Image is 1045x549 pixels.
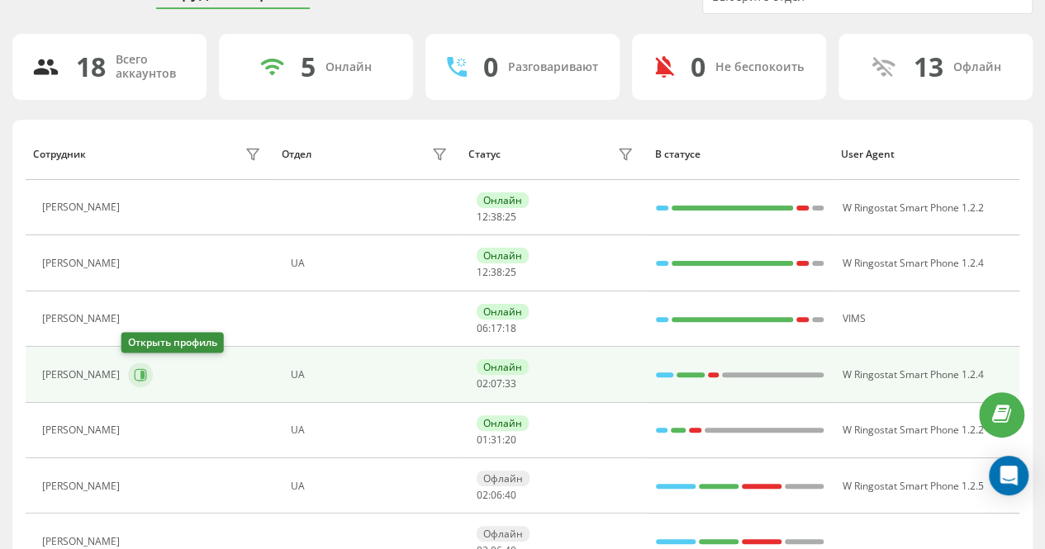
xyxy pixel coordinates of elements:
span: 25 [505,210,516,224]
span: 12 [477,265,488,279]
span: 06 [477,321,488,335]
span: 17 [491,321,502,335]
span: 33 [505,376,516,390]
div: User Agent [841,149,1012,160]
div: Сотрудник [33,149,86,160]
div: Онлайн [477,304,529,319]
div: 18 [76,51,106,83]
div: Онлайн [477,248,529,263]
div: Статус [468,149,501,160]
div: : : [477,323,516,334]
div: Всего аккаунтов [116,53,187,81]
div: : : [477,378,516,390]
div: Разговаривают [508,60,598,74]
div: UA [291,258,452,269]
div: Онлайн [325,60,372,74]
span: 01 [477,433,488,447]
div: [PERSON_NAME] [42,258,124,269]
span: 12 [477,210,488,224]
div: : : [477,267,516,278]
div: Отдел [282,149,311,160]
div: [PERSON_NAME] [42,369,124,381]
div: Не беспокоить [715,60,804,74]
div: : : [477,211,516,223]
div: Открыть профиль [121,333,224,353]
div: В статусе [654,149,825,160]
div: Офлайн [477,526,530,542]
div: Офлайн [953,60,1001,74]
span: 07 [491,376,502,390]
span: 02 [477,488,488,502]
div: [PERSON_NAME] [42,480,124,492]
span: W Ringostat Smart Phone 1.2.4 [842,367,983,381]
span: 38 [491,210,502,224]
span: W Ringostat Smart Phone 1.2.4 [842,256,983,270]
div: Онлайн [477,415,529,431]
div: Open Intercom Messenger [989,456,1028,495]
span: 25 [505,265,516,279]
span: W Ringostat Smart Phone 1.2.5 [842,479,983,493]
div: 0 [691,51,705,83]
span: 18 [505,321,516,335]
div: UA [291,369,452,381]
div: : : [477,434,516,446]
div: 13 [914,51,943,83]
div: UA [291,480,452,492]
div: [PERSON_NAME] [42,201,124,213]
div: 5 [301,51,316,83]
div: Онлайн [477,359,529,375]
span: 02 [477,376,488,390]
span: 20 [505,433,516,447]
div: [PERSON_NAME] [42,313,124,324]
span: 38 [491,265,502,279]
div: [PERSON_NAME] [42,424,124,436]
div: 0 [483,51,498,83]
span: VIMS [842,311,865,325]
div: Офлайн [477,471,530,486]
span: 06 [491,488,502,502]
span: 40 [505,488,516,502]
span: W Ringostat Smart Phone 1.2.2 [842,423,983,437]
span: 31 [491,433,502,447]
div: [PERSON_NAME] [42,536,124,547]
div: Онлайн [477,192,529,208]
div: : : [477,490,516,501]
span: W Ringostat Smart Phone 1.2.2 [842,201,983,215]
div: UA [291,424,452,436]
